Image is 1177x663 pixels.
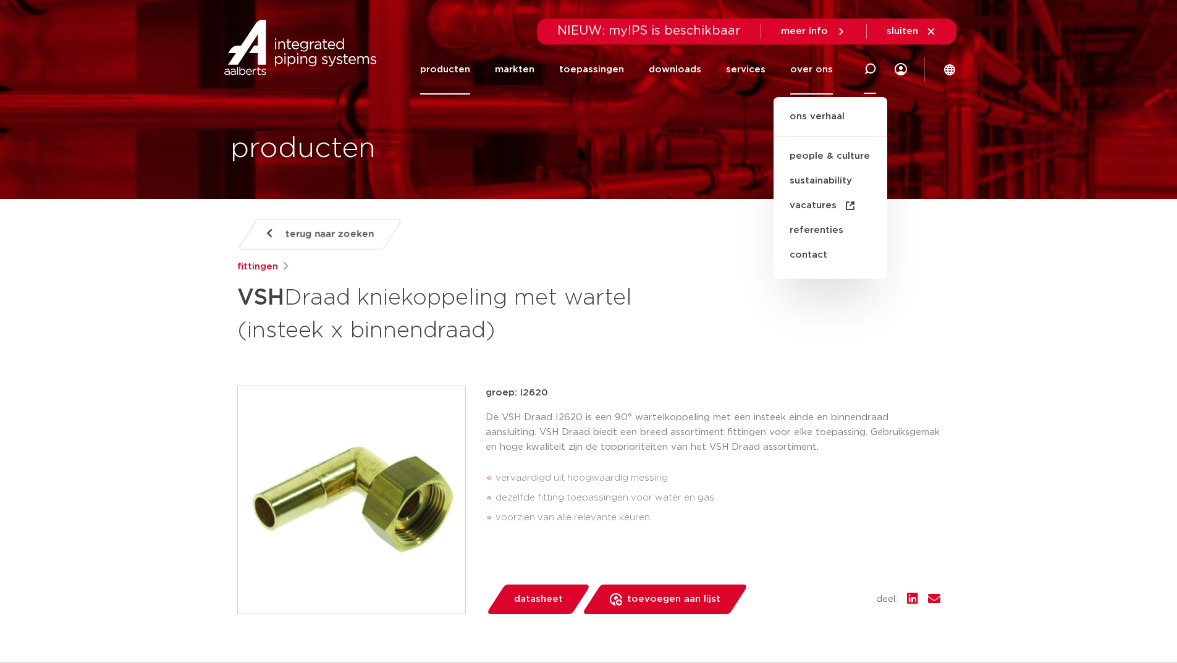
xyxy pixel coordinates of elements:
[774,193,887,218] a: vacatures
[774,243,887,268] a: contact
[486,386,940,400] p: groep: I2620
[486,585,591,614] a: datasheet
[238,386,465,614] img: Product Image for VSH Draad kniekoppeling met wartel (insteek x binnendraad)
[649,44,701,95] a: downloads
[726,44,766,95] a: services
[774,144,887,169] a: people & culture
[237,279,701,346] h1: Draad kniekoppeling met wartel (insteek x binnendraad)
[774,109,887,137] a: ons verhaal
[230,129,376,169] h1: producten
[420,44,470,95] a: producten
[495,44,534,95] a: markten
[774,169,887,193] a: sustainability
[627,589,720,609] span: toevoegen aan lijst
[887,27,918,36] span: sluiten
[774,218,887,243] a: referenties
[790,44,833,95] a: over ons
[237,287,284,309] strong: VSH
[496,508,940,528] li: voorzien van alle relevante keuren
[496,468,940,488] li: vervaardigd uit hoogwaardig messing
[781,26,846,37] a: meer info
[876,592,897,607] span: deel:
[420,44,833,95] nav: Menu
[496,488,940,508] li: dezelfde fitting toepassingen voor water en gas
[557,25,741,37] span: NIEUW: myIPS is beschikbaar
[237,219,402,250] a: terug naar zoeken
[895,44,907,95] div: my IPS
[887,26,937,37] a: sluiten
[237,260,278,274] a: fittingen
[559,44,624,95] a: toepassingen
[285,224,374,244] span: terug naar zoeken
[781,27,828,36] span: meer info
[486,410,940,455] p: De VSH Draad I2620 is een 90° wartelkoppeling met een insteek einde en binnendraad aansluiting. V...
[514,589,563,609] span: datasheet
